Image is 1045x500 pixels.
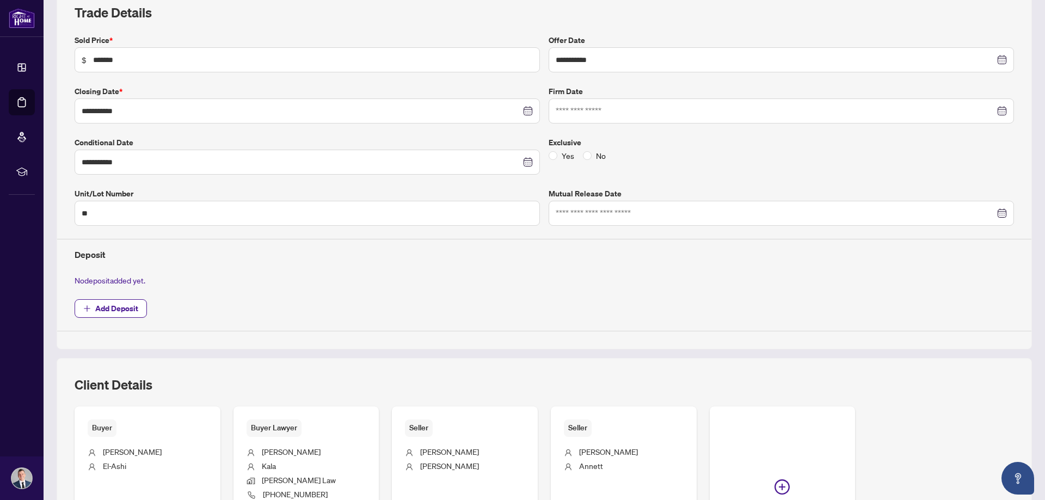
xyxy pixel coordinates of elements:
[774,479,790,495] span: plus-circle
[262,461,276,471] span: Kala
[75,376,152,393] h2: Client Details
[75,299,147,318] button: Add Deposit
[9,8,35,28] img: logo
[549,137,1014,149] label: Exclusive
[262,475,336,485] span: [PERSON_NAME] Law
[75,137,540,149] label: Conditional Date
[557,150,579,162] span: Yes
[549,188,1014,200] label: Mutual Release Date
[75,188,540,200] label: Unit/Lot Number
[592,150,610,162] span: No
[263,489,328,499] span: [PHONE_NUMBER]
[247,419,302,436] span: Buyer Lawyer
[420,461,479,471] span: [PERSON_NAME]
[549,34,1014,46] label: Offer Date
[420,447,479,456] span: [PERSON_NAME]
[405,419,433,436] span: Seller
[75,4,1014,21] h2: Trade Details
[579,461,603,471] span: Annett
[1001,462,1034,495] button: Open asap
[95,300,138,317] span: Add Deposit
[103,461,126,471] span: El-Ashi
[75,275,145,285] span: No deposit added yet.
[103,447,162,456] span: [PERSON_NAME]
[11,468,32,489] img: Profile Icon
[75,34,540,46] label: Sold Price
[88,419,116,436] span: Buyer
[564,419,592,436] span: Seller
[83,305,91,312] span: plus
[75,248,1014,261] h4: Deposit
[549,85,1014,97] label: Firm Date
[579,447,638,456] span: [PERSON_NAME]
[75,85,540,97] label: Closing Date
[82,54,87,66] span: $
[262,447,321,456] span: [PERSON_NAME]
